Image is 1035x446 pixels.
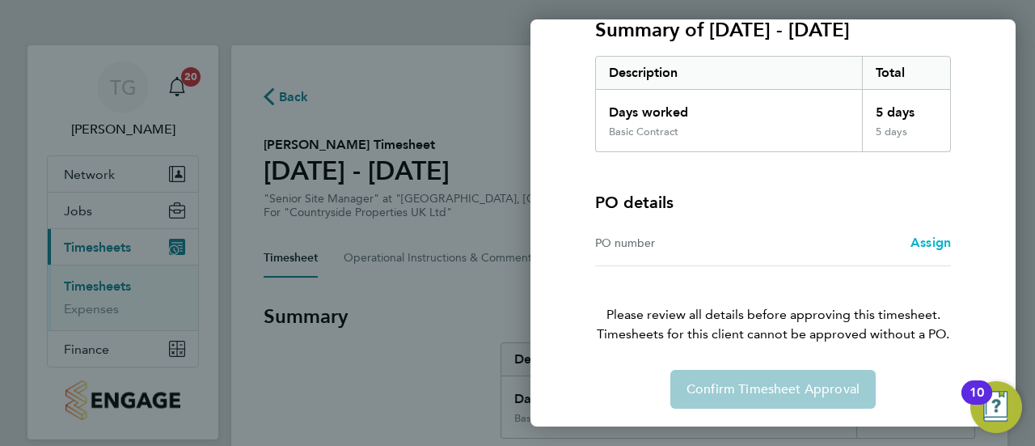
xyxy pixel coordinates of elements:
h4: PO details [595,191,674,214]
h3: Summary of [DATE] - [DATE] [595,17,951,43]
div: Description [596,57,862,89]
div: Basic Contract [609,125,678,138]
span: Timesheets for this client cannot be approved without a PO. [576,325,970,344]
div: PO number [595,233,773,253]
span: Assign [910,235,951,250]
a: Assign [910,233,951,253]
div: Total [862,57,951,89]
div: Summary of 04 - 10 Aug 2025 [595,56,951,152]
div: 5 days [862,90,951,125]
div: 5 days [862,125,951,151]
div: Days worked [596,90,862,125]
div: 10 [970,393,984,414]
button: Open Resource Center, 10 new notifications [970,381,1022,433]
p: Please review all details before approving this timesheet. [576,266,970,344]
